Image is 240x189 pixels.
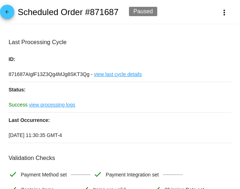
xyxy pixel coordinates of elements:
p: ID: [9,52,231,67]
a: view processing logs [29,97,75,112]
mat-icon: more_vert [220,8,229,17]
span: Success [9,102,28,108]
span: 871687AIglF13Z3Qg4MJg8SKT3Qg - [9,71,92,77]
p: Status: [9,82,231,97]
p: Last Occurrence: [9,113,231,128]
mat-icon: check [9,170,17,179]
div: Paused [129,7,157,16]
mat-icon: arrow_back [3,9,11,18]
a: view last cycle details [94,67,142,82]
span: Payment Integration set [106,167,159,182]
span: [DATE] 11:30:35 GMT-4 [9,132,62,138]
span: Payment Method set [21,167,67,182]
h2: Scheduled Order #871687 [18,7,119,17]
mat-icon: check [93,170,102,179]
h3: Validation Checks [9,155,231,161]
h3: Last Processing Cycle [9,39,231,46]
